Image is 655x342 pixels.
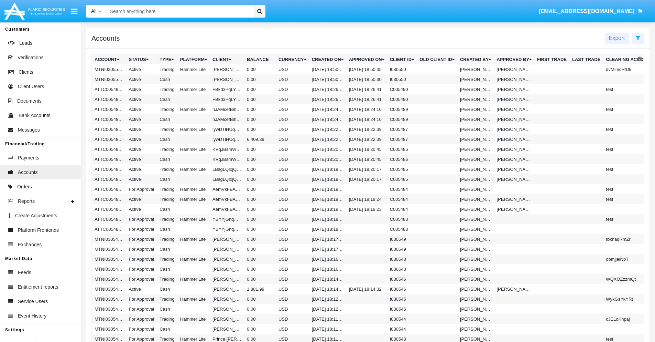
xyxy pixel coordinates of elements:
td: KVqJBsmWYOhIVkr [210,154,244,164]
td: Hammer Lite [177,124,210,134]
td: [DATE] 18:20:17 [346,164,387,174]
td: ATTC005489A1 [92,104,126,114]
td: [PERSON_NAME] [210,64,244,74]
td: Active [126,104,157,114]
td: 1,881.99 [244,284,276,294]
td: [PERSON_NAME] [210,254,244,264]
th: Last Trade [569,54,603,65]
td: Cash [157,284,177,294]
td: 0.00 [244,144,276,154]
span: Feeds [18,269,31,276]
td: USD [276,114,309,124]
td: Active [126,164,157,174]
span: Event History [18,312,46,320]
span: Documents [17,97,42,105]
input: Search [107,5,251,18]
td: C005489 [387,114,417,124]
td: [DATE] 18:18:44 [309,214,346,224]
td: 0.00 [244,174,276,184]
td: MTNI030550AC1 [92,74,126,84]
td: [PERSON_NAME] [457,94,494,104]
td: ATTC005486A1 [92,144,126,154]
td: C005485 [387,164,417,174]
th: Old Client Id [417,54,457,65]
td: LBsgLQIxjQUOOXF [210,164,244,174]
button: Export [605,33,629,44]
td: 0.00 [244,94,276,104]
td: USD [276,174,309,184]
td: USD [276,214,309,224]
td: [DATE] 18:20:45 [346,144,387,154]
td: [DATE] 18:14:26 [309,284,346,294]
td: MTNI030548A1 [92,254,126,264]
span: Exchanges [18,241,42,248]
th: Client [210,54,244,65]
td: ATTC005487A1 [92,124,126,134]
th: Platform [177,54,210,65]
td: [PERSON_NAME] [457,244,494,254]
td: [PERSON_NAME] [457,224,494,234]
td: [DATE] 18:24:03 [309,104,346,114]
td: MTNI030548AC1 [92,264,126,274]
td: [DATE] 18:19:23 [346,204,387,214]
td: USD [276,154,309,164]
td: [PERSON_NAME] [457,84,494,94]
td: 6,409.39 [244,134,276,144]
span: Messages [18,126,40,134]
td: [DATE] 18:16:04 [309,254,346,264]
td: [DATE] 18:19:43 [309,184,346,194]
span: Export [609,35,625,41]
td: [PERSON_NAME] [494,104,534,114]
th: Type [157,54,177,65]
td: [PERSON_NAME] [494,194,534,204]
td: For Approval [126,214,157,224]
td: USD [276,204,309,214]
td: 0.00 [244,104,276,114]
td: [PERSON_NAME] [494,74,534,84]
td: [DATE] 18:26:35 [309,84,346,94]
td: MTNI030546AC1 [92,284,126,294]
td: Hammer Lite [177,234,210,244]
td: [PERSON_NAME] [457,204,494,214]
td: C005490 [387,94,417,104]
td: [DATE] 18:22:32 [309,124,346,134]
td: [PERSON_NAME] [494,84,534,94]
td: [PERSON_NAME] [457,64,494,74]
td: ATTC005490AC1 [92,94,126,104]
img: Logo image [3,1,66,21]
td: C005486 [387,144,417,154]
td: 0.00 [244,84,276,94]
td: Trading [157,194,177,204]
td: USD [276,284,309,294]
td: C005489 [387,104,417,114]
td: Hammer Lite [177,254,210,264]
span: Verifications [18,54,43,61]
td: Hammer Lite [177,84,210,94]
td: USD [276,234,309,244]
td: [DATE] 18:50:35 [346,64,387,74]
td: [DATE] 18:19:57 [309,164,346,174]
td: Cash [157,244,177,254]
th: Client Id [387,54,417,65]
td: Hammer Lite [177,194,210,204]
td: [DATE] 18:19:24 [346,194,387,204]
td: [DATE] 18:19:16 [309,194,346,204]
td: ATTC005484A1 [92,194,126,204]
td: [PERSON_NAME] [457,254,494,264]
td: Trading [157,214,177,224]
td: [PERSON_NAME] [494,124,534,134]
td: [PERSON_NAME] [210,284,244,294]
span: Bank Accounts [19,112,51,119]
th: Account [92,54,126,65]
a: [EMAIL_ADDRESS][DOMAIN_NAME] [535,2,646,21]
td: ATTC005485A1 [92,164,126,174]
td: For Approval [126,254,157,264]
td: ATTC005484A2 [92,184,126,194]
td: I030546 [387,274,417,284]
td: [DATE] 18:26:34 [309,94,346,104]
td: 0.00 [244,214,276,224]
td: C005490 [387,84,417,94]
td: Active [126,204,157,214]
td: [DATE] 18:26:41 [346,94,387,104]
td: [PERSON_NAME] [494,164,534,174]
